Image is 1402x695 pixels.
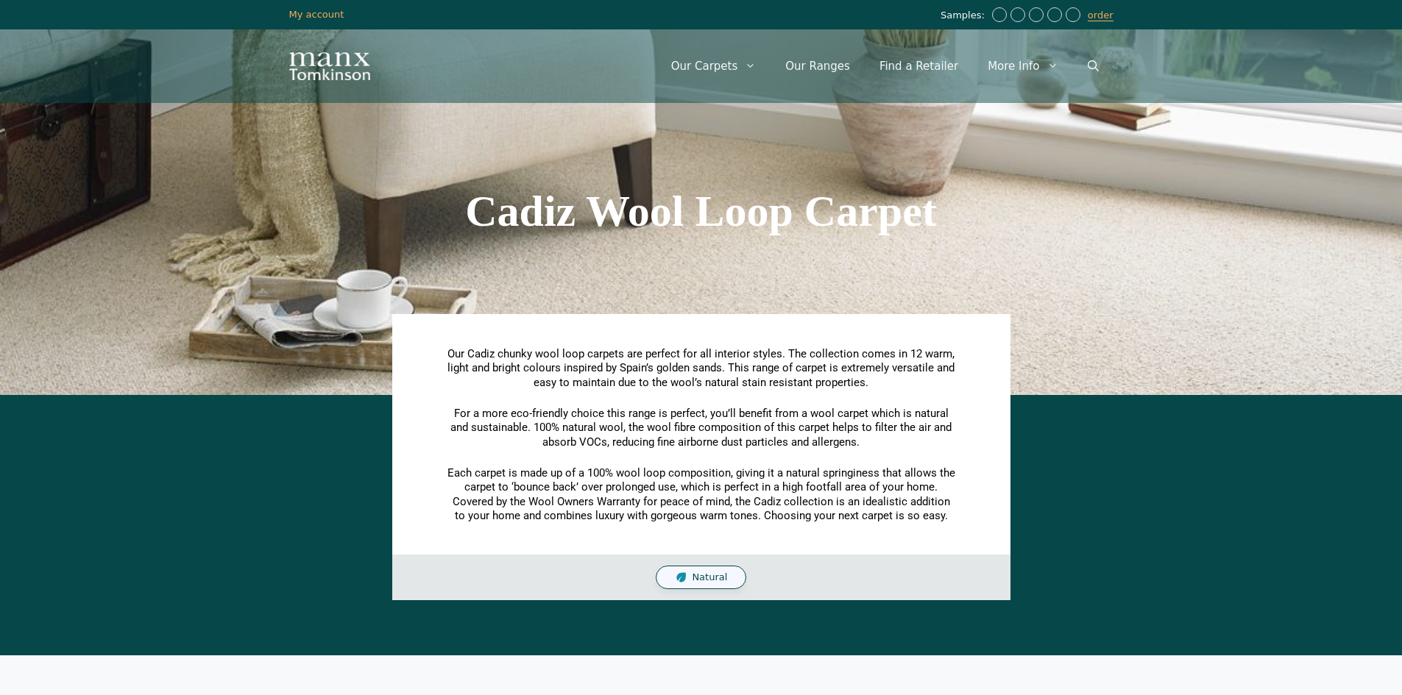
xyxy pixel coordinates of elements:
a: My account [289,9,344,20]
a: More Info [973,44,1072,88]
p: Each carpet is made up of a 100% wool loop composition, giving it a natural springiness that allo... [447,466,955,524]
a: Our Ranges [771,44,865,88]
a: Find a Retailer [865,44,973,88]
h1: Cadiz Wool Loop Carpet [289,189,1114,233]
a: Open Search Bar [1073,44,1114,88]
img: Manx Tomkinson [289,52,370,80]
span: Samples: [941,10,988,22]
span: Natural [692,571,727,584]
span: Our Cadiz chunky wool loop carpets are perfect for all interior styles. The collection comes in 1... [447,347,955,389]
p: For a more eco-friendly choice this range is perfect, you’ll benefit from a wool carpet which is ... [447,407,955,450]
a: order [1088,10,1114,21]
nav: Primary [656,44,1114,88]
a: Our Carpets [656,44,771,88]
